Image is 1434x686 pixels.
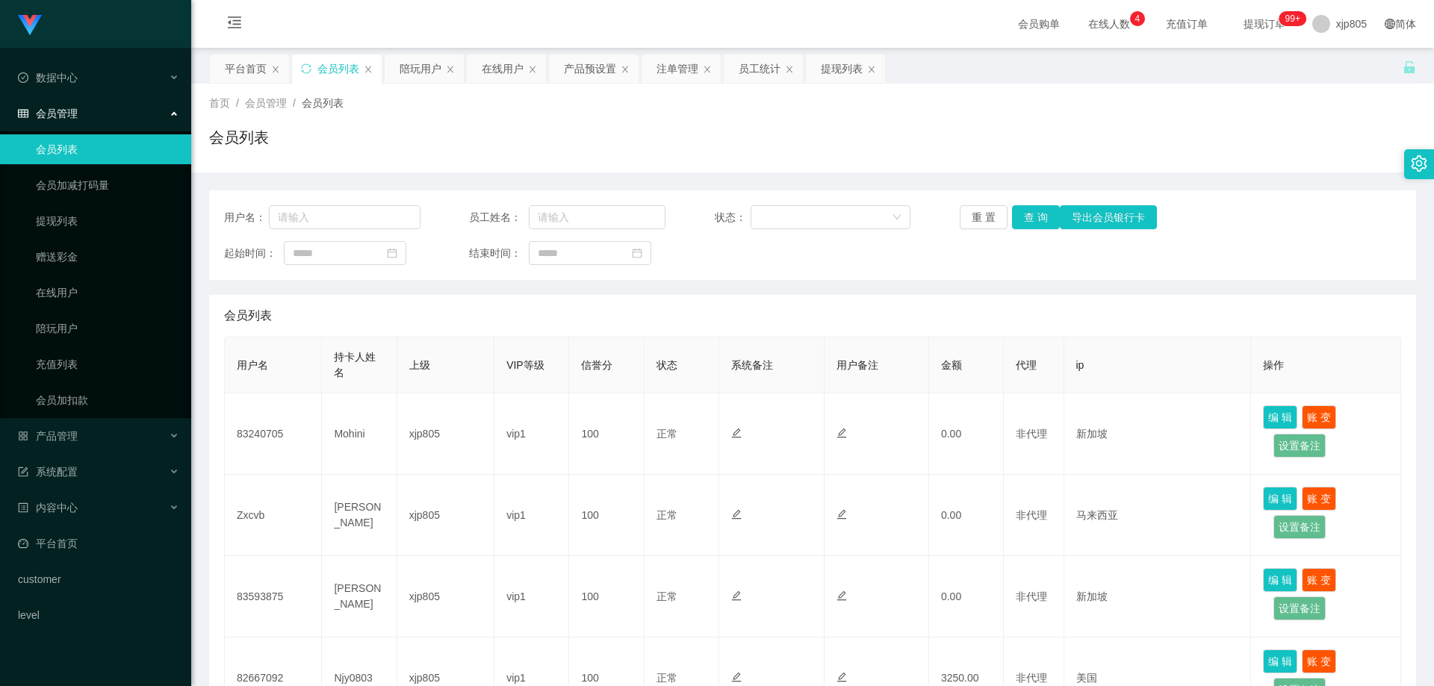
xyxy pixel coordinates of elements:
p: 4 [1135,11,1140,26]
span: 员工姓名： [469,210,529,225]
td: Zxcvb [225,475,322,556]
td: 83593875 [225,556,322,637]
i: 图标: table [18,108,28,119]
i: 图标: close [528,65,537,74]
span: 非代理 [1016,428,1047,440]
a: 陪玩用户 [36,314,179,343]
span: 充值订单 [1158,19,1215,29]
button: 账 变 [1302,568,1336,592]
button: 编 辑 [1263,649,1297,673]
span: 正常 [657,672,677,684]
button: 查 询 [1012,205,1060,229]
span: 内容中心 [18,502,78,514]
i: 图标: close [271,65,280,74]
a: level [18,600,179,630]
a: 充值列表 [36,349,179,379]
span: 产品管理 [18,430,78,442]
i: 图标: check-circle-o [18,72,28,83]
span: 上级 [409,359,430,371]
div: 产品预设置 [564,54,616,83]
span: 数据中心 [18,72,78,84]
span: 用户备注 [836,359,878,371]
td: 0.00 [929,393,1004,475]
sup: 4 [1130,11,1145,26]
h1: 会员列表 [209,126,269,149]
i: 图标: close [785,65,794,74]
button: 设置备注 [1273,596,1326,620]
td: 0.00 [929,475,1004,556]
i: 图标: edit [836,672,847,682]
span: 首页 [209,97,230,109]
span: 在线人数 [1081,19,1137,29]
img: logo.9652507e.png [18,15,42,36]
a: 会员列表 [36,134,179,164]
sup: 259 [1279,11,1306,26]
span: 持卡人姓名 [334,351,376,378]
i: 图标: form [18,467,28,477]
span: 结束时间： [469,246,529,261]
div: 提现列表 [821,54,863,83]
span: 起始时间： [224,246,284,261]
td: [PERSON_NAME] [322,475,397,556]
span: VIP等级 [506,359,544,371]
i: 图标: profile [18,502,28,513]
span: 用户名： [224,210,269,225]
i: 图标: calendar [387,248,397,258]
div: 会员列表 [317,54,359,83]
a: 会员加减打码量 [36,170,179,200]
span: 会员列表 [224,307,272,325]
span: 提现订单 [1236,19,1293,29]
a: customer [18,564,179,594]
i: 图标: edit [731,428,742,438]
div: 平台首页 [225,54,267,83]
span: 会员管理 [18,107,78,119]
i: 图标: close [364,65,373,74]
td: 100 [569,393,644,475]
button: 重 置 [960,205,1008,229]
td: vip1 [494,393,569,475]
td: vip1 [494,475,569,556]
span: 系统配置 [18,466,78,478]
span: 用户名 [237,359,268,371]
div: 在线用户 [482,54,524,83]
td: 83240705 [225,393,322,475]
i: 图标: close [703,65,712,74]
span: 非代理 [1016,672,1047,684]
span: / [236,97,239,109]
td: 马来西亚 [1064,475,1252,556]
td: vip1 [494,556,569,637]
td: xjp805 [397,393,494,475]
td: 100 [569,475,644,556]
span: 非代理 [1016,590,1047,602]
i: 图标: edit [731,509,742,520]
i: 图标: edit [836,590,847,601]
div: 注单管理 [657,54,698,83]
span: 操作 [1263,359,1284,371]
span: 金额 [941,359,962,371]
i: 图标: unlock [1403,60,1416,74]
span: 正常 [657,509,677,521]
span: 代理 [1016,359,1037,371]
td: 新加坡 [1064,393,1252,475]
i: 图标: down [893,213,901,223]
span: 非代理 [1016,509,1047,521]
span: 信誉分 [581,359,612,371]
div: 陪玩用户 [400,54,441,83]
i: 图标: close [621,65,630,74]
span: 系统备注 [731,359,773,371]
i: 图标: calendar [632,248,642,258]
button: 设置备注 [1273,434,1326,458]
td: xjp805 [397,556,494,637]
i: 图标: close [446,65,455,74]
td: xjp805 [397,475,494,556]
button: 账 变 [1302,487,1336,511]
button: 设置备注 [1273,515,1326,539]
button: 编 辑 [1263,405,1297,429]
button: 账 变 [1302,405,1336,429]
a: 在线用户 [36,278,179,308]
span: 会员管理 [245,97,287,109]
button: 编 辑 [1263,487,1297,511]
span: / [293,97,296,109]
i: 图标: close [867,65,876,74]
button: 编 辑 [1263,568,1297,592]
